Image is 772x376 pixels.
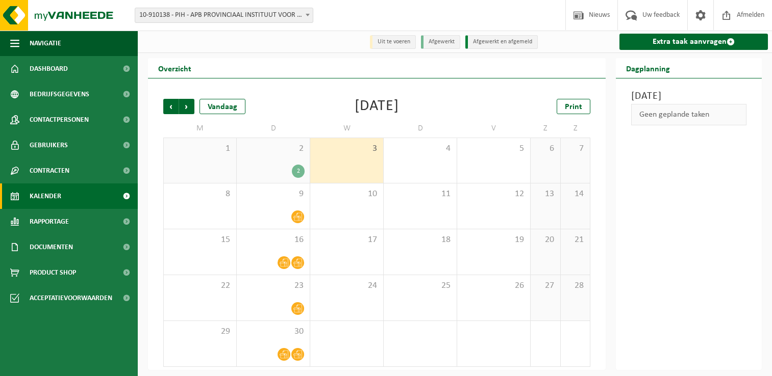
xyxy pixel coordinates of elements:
[30,31,61,56] span: Navigatie
[389,189,452,200] span: 11
[557,99,590,114] a: Print
[565,103,582,111] span: Print
[30,234,73,260] span: Documenten
[242,326,305,337] span: 30
[242,280,305,291] span: 23
[619,34,768,50] a: Extra taak aanvragen
[389,234,452,246] span: 18
[310,119,384,138] td: W
[242,189,305,200] span: 9
[389,143,452,154] span: 4
[163,119,237,138] td: M
[465,35,538,49] li: Afgewerkt en afgemeld
[30,158,69,183] span: Contracten
[169,143,231,154] span: 1
[457,119,531,138] td: V
[30,132,68,158] span: Gebruikers
[531,119,561,138] td: Z
[169,280,231,291] span: 22
[169,234,231,246] span: 15
[200,99,245,114] div: Vandaag
[462,143,525,154] span: 5
[536,189,555,200] span: 13
[370,35,416,49] li: Uit te voeren
[355,99,399,114] div: [DATE]
[242,143,305,154] span: 2
[315,189,378,200] span: 10
[315,280,378,291] span: 24
[536,234,555,246] span: 20
[536,143,555,154] span: 6
[566,143,585,154] span: 7
[163,99,179,114] span: Vorige
[561,119,591,138] td: Z
[179,99,194,114] span: Volgende
[462,234,525,246] span: 19
[631,104,746,125] div: Geen geplande taken
[462,189,525,200] span: 12
[536,280,555,291] span: 27
[169,189,231,200] span: 8
[242,234,305,246] span: 16
[30,285,112,311] span: Acceptatievoorwaarden
[135,8,313,23] span: 10-910138 - PIH - APB PROVINCIAAL INSTITUUT VOOR HYGIENE - ANTWERPEN
[135,8,313,22] span: 10-910138 - PIH - APB PROVINCIAAL INSTITUUT VOOR HYGIENE - ANTWERPEN
[384,119,457,138] td: D
[292,165,305,178] div: 2
[315,234,378,246] span: 17
[169,326,231,337] span: 29
[462,280,525,291] span: 26
[566,189,585,200] span: 14
[566,234,585,246] span: 21
[30,82,89,107] span: Bedrijfsgegevens
[566,280,585,291] span: 28
[30,260,76,285] span: Product Shop
[30,56,68,82] span: Dashboard
[421,35,460,49] li: Afgewerkt
[237,119,310,138] td: D
[30,183,61,209] span: Kalender
[30,107,89,132] span: Contactpersonen
[389,280,452,291] span: 25
[148,58,202,78] h2: Overzicht
[30,209,69,234] span: Rapportage
[315,143,378,154] span: 3
[631,89,746,104] h3: [DATE]
[616,58,680,78] h2: Dagplanning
